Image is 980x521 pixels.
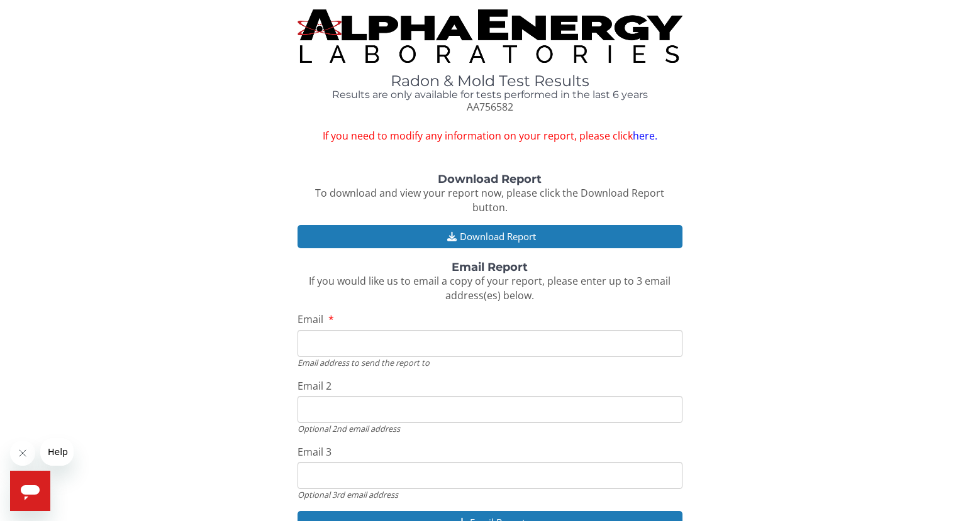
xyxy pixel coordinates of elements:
span: Email 3 [298,445,331,459]
span: Email 2 [298,379,331,393]
img: TightCrop.jpg [298,9,682,63]
div: Optional 3rd email address [298,489,682,500]
span: If you need to modify any information on your report, please click [298,129,682,143]
strong: Download Report [438,172,542,186]
h4: Results are only available for tests performed in the last 6 years [298,89,682,101]
button: Download Report [298,225,682,248]
span: To download and view your report now, please click the Download Report button. [315,186,664,214]
iframe: Button to launch messaging window [10,471,50,511]
div: Email address to send the report to [298,357,682,368]
span: AA756582 [467,100,513,114]
a: here. [633,129,657,143]
span: Email [298,312,323,326]
strong: Email Report [452,260,528,274]
iframe: Close message [10,441,35,466]
iframe: Message from company [40,438,74,466]
h1: Radon & Mold Test Results [298,73,682,89]
div: Optional 2nd email address [298,423,682,434]
span: If you would like us to email a copy of your report, please enter up to 3 email address(es) below. [309,274,671,302]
